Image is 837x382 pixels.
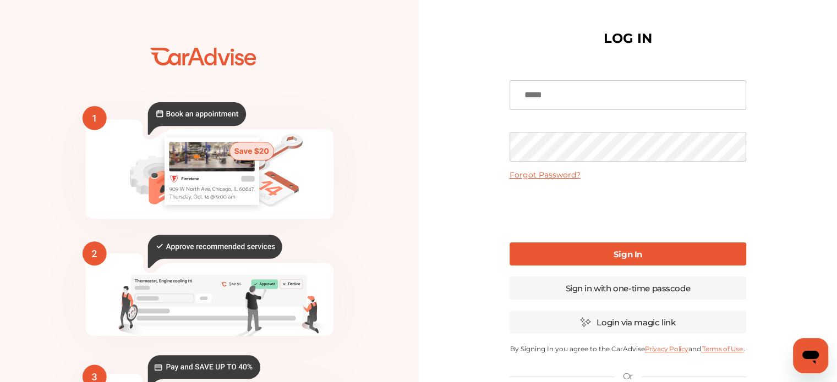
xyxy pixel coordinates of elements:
b: Sign In [614,249,642,259]
p: By Signing In you agree to the CarAdvise and . [510,345,746,353]
iframe: Button to launch messaging window [793,338,828,373]
a: Forgot Password? [510,170,581,180]
a: Sign in with one-time passcode [510,276,746,300]
h1: LOG IN [604,33,652,44]
a: Sign In [510,242,746,265]
img: magic_icon.32c66aac.svg [580,317,591,328]
a: Terms of Use [701,345,744,353]
a: Login via magic link [510,311,746,334]
iframe: reCAPTCHA [544,189,712,231]
a: Privacy Policy [644,345,688,353]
